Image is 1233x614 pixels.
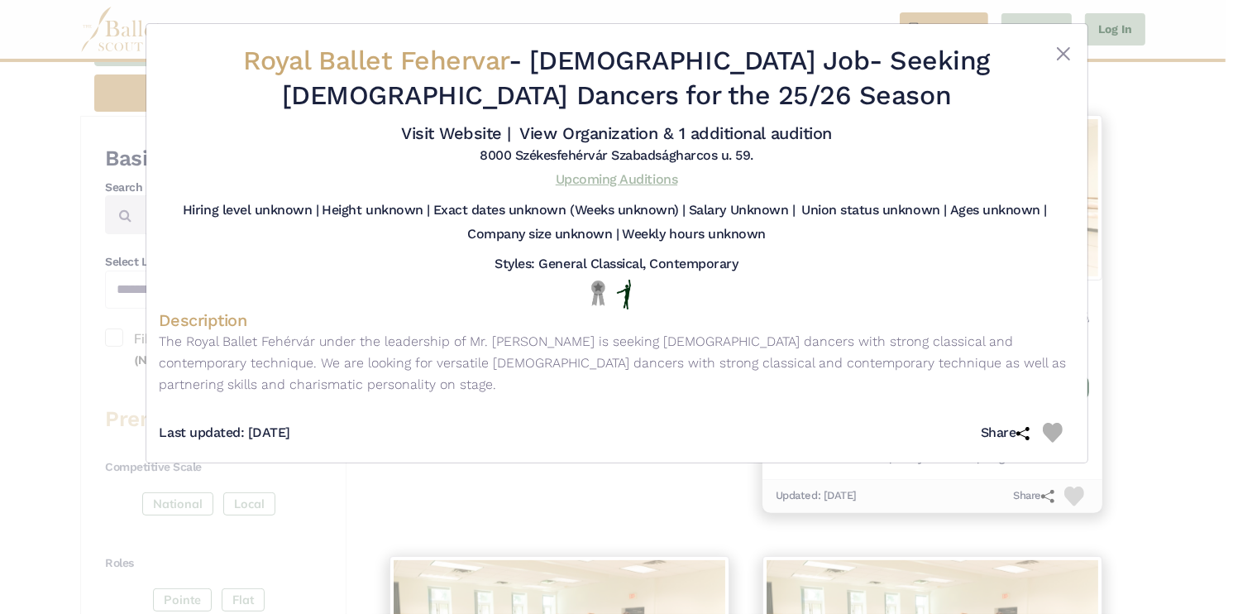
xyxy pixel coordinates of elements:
[495,256,738,273] h5: Styles: General Classical, Contemporary
[801,202,946,219] h5: Union status unknown |
[160,309,1074,331] h4: Description
[243,45,509,76] span: Royal Ballet Fehervar
[623,226,766,243] h5: Weekly hours unknown
[981,425,1043,442] h5: Share
[480,147,753,165] h5: 8000 Székesfehérvár Szabadságharcos u. 59.
[322,202,429,219] h5: Height unknown |
[236,44,998,113] h2: - - Seeking [DEMOGRAPHIC_DATA] Dancers for the 25/26 Season
[160,425,290,442] h5: Last updated: [DATE]
[617,280,632,309] img: Flat
[689,202,795,219] h5: Salary Unknown |
[556,171,677,187] a: Upcoming Auditions
[520,123,832,143] a: View Organization & 1 additional audition
[401,123,511,143] a: Visit Website |
[1043,423,1063,443] img: Heart
[183,202,318,219] h5: Hiring level unknown |
[160,331,1074,395] p: The Royal Ballet Fehérvár under the leadership of Mr. [PERSON_NAME] is seeking [DEMOGRAPHIC_DATA]...
[529,45,869,76] span: [DEMOGRAPHIC_DATA] Job
[1054,44,1073,64] button: Close
[433,202,686,219] h5: Exact dates unknown (Weeks unknown) |
[467,226,619,243] h5: Company size unknown |
[588,280,609,305] img: Local
[950,202,1047,219] h5: Ages unknown |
